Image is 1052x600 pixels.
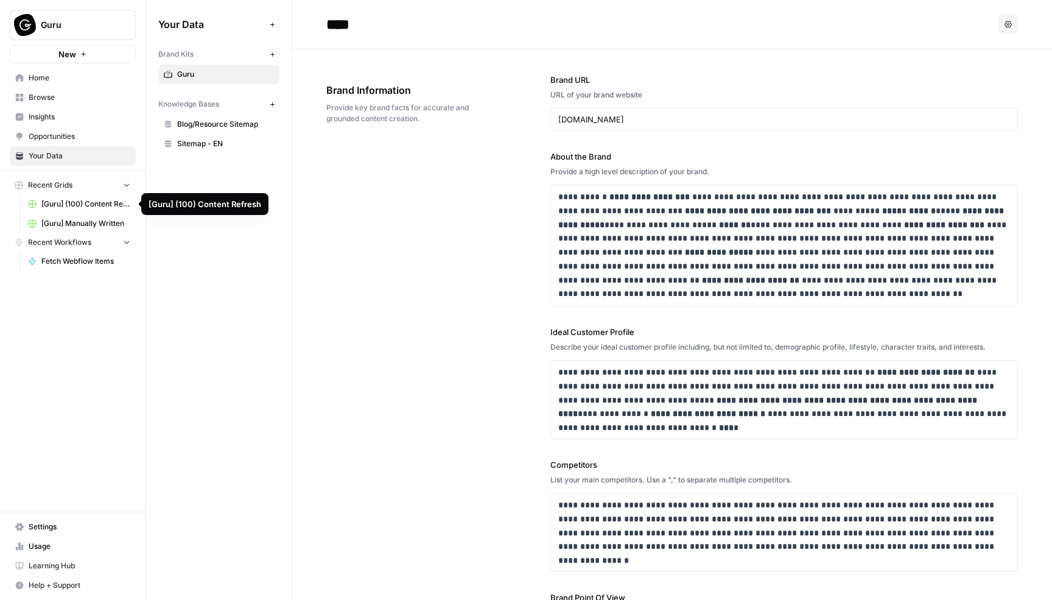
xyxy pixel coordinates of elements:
a: Sitemap - EN [158,134,279,154]
span: Provide key brand facts for accurate and grounded content creation. [326,102,482,124]
a: Insights [10,107,136,127]
button: Workspace: Guru [10,10,136,40]
button: Help + Support [10,576,136,595]
label: Competitors [550,459,1018,471]
span: Guru [177,69,274,80]
span: Your Data [29,150,130,161]
span: Recent Workflows [28,237,91,248]
button: Recent Grids [10,176,136,194]
span: Fetch Webflow Items [41,256,130,267]
span: Guru [41,19,114,31]
span: Settings [29,521,130,532]
button: New [10,45,136,63]
input: www.sundaysoccer.com [558,113,1010,125]
span: New [58,48,76,60]
a: [Guru] Manually Written [23,214,136,233]
a: [Guru] (100) Content Refresh [23,194,136,214]
span: Recent Grids [28,180,72,191]
span: [Guru] Manually Written [41,218,130,229]
a: Your Data [10,146,136,166]
div: Provide a high level description of your brand. [550,166,1018,177]
span: Insights [29,111,130,122]
a: Opportunities [10,127,136,146]
label: Brand URL [550,74,1018,86]
span: Opportunities [29,131,130,142]
span: Home [29,72,130,83]
a: Fetch Webflow Items [23,252,136,271]
span: Usage [29,541,130,552]
span: Browse [29,92,130,103]
button: Recent Workflows [10,233,136,252]
a: Usage [10,537,136,556]
span: Learning Hub [29,560,130,571]
span: Brand Information [326,83,482,97]
span: Knowledge Bases [158,99,219,110]
span: Brand Kits [158,49,194,60]
span: Sitemap - EN [177,138,274,149]
label: About the Brand [550,150,1018,163]
span: Blog/Resource Sitemap [177,119,274,130]
div: List your main competitors. Use a "," to separate multiple competitors. [550,475,1018,485]
a: Settings [10,517,136,537]
span: Your Data [158,17,265,32]
label: Ideal Customer Profile [550,326,1018,338]
a: Home [10,68,136,88]
img: Guru Logo [14,14,36,36]
a: Learning Hub [10,556,136,576]
div: Describe your ideal customer profile including, but not limited to, demographic profile, lifestyl... [550,342,1018,353]
a: Blog/Resource Sitemap [158,115,279,134]
a: Browse [10,88,136,107]
span: [Guru] (100) Content Refresh [41,199,130,210]
span: Help + Support [29,580,130,591]
a: Guru [158,65,279,84]
div: URL of your brand website [550,90,1018,101]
